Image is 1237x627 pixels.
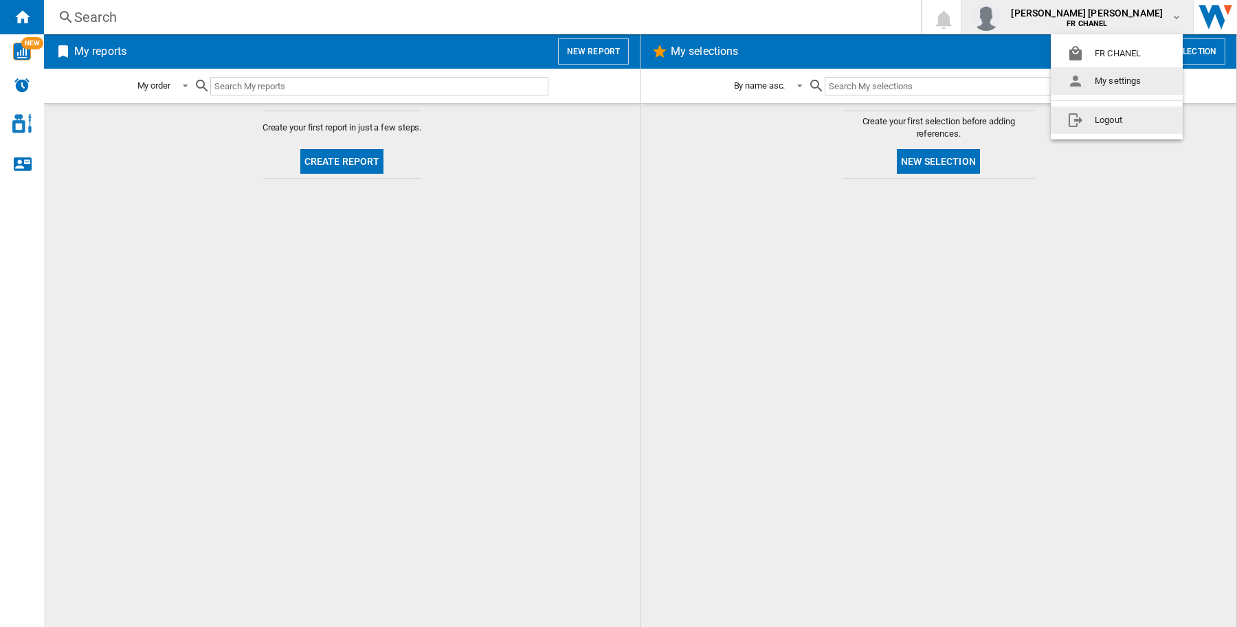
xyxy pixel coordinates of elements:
button: Logout [1051,106,1183,134]
button: FR CHANEL [1051,40,1183,67]
button: My settings [1051,67,1183,95]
